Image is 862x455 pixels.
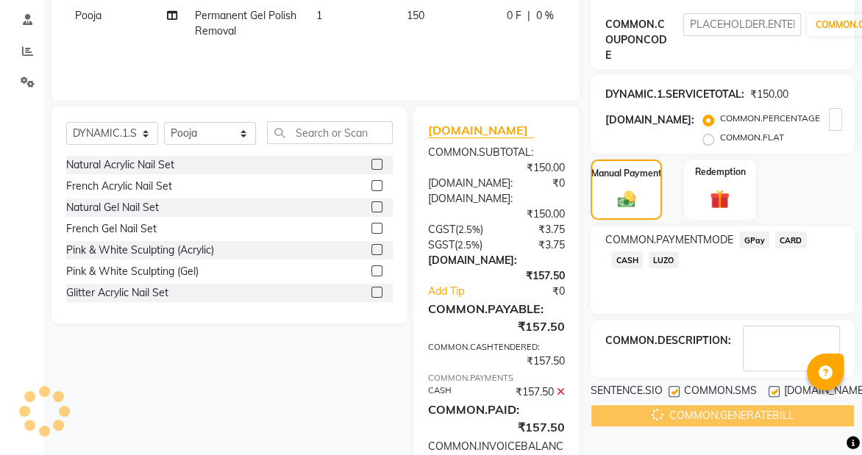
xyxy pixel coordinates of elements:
[417,191,576,207] div: [DOMAIN_NAME]:
[66,264,199,279] div: Pink & White Sculpting (Gel)
[316,9,322,22] span: 1
[417,300,576,318] div: COMMON.PAYABLE:
[75,9,101,22] span: Pooja
[407,9,424,22] span: 150
[605,17,683,63] div: COMMON.COUPONCODE
[428,123,534,138] span: [DOMAIN_NAME]
[524,176,576,191] div: ₹0
[417,160,576,176] div: ₹150.00
[507,8,521,24] span: 0 F
[417,401,576,418] div: COMMON.PAID:
[720,112,820,125] label: COMMON.PERCENTAGE
[428,223,455,236] span: CGST
[417,341,576,354] div: COMMON.CASHTENDERED:
[720,131,784,144] label: COMMON.FLAT
[66,200,159,215] div: Natural Gel Nail Set
[704,187,735,212] img: _gift.svg
[536,8,554,24] span: 0 %
[457,239,480,251] span: 2.5%
[66,221,157,237] div: French Gel Nail Set
[417,237,496,253] div: ( )
[417,284,510,299] a: Add Tip
[694,165,745,179] label: Redemption
[417,207,576,222] div: ₹150.00
[591,167,662,180] label: Manual Payment
[605,232,733,248] span: COMMON.PAYMENTMODE
[496,237,576,253] div: ₹3.75
[417,222,496,237] div: ( )
[428,372,565,384] div: COMMON.PAYMENTS
[496,222,576,237] div: ₹3.75
[417,145,576,160] div: COMMON.SUBTOTAL:
[496,384,576,400] div: ₹157.50
[195,9,296,37] span: Permanent Gel Polish Removal
[739,232,769,248] span: GPay
[684,383,757,401] span: COMMON.SMS
[775,232,807,248] span: CARD
[417,418,576,436] div: ₹157.50
[417,354,576,369] div: ₹157.50
[605,112,694,128] div: [DOMAIN_NAME]:
[417,253,576,268] div: [DOMAIN_NAME]:
[66,285,168,301] div: Glitter Acrylic Nail Set
[417,384,496,400] div: CASH
[267,121,393,144] input: Search or Scan
[649,251,679,268] span: LUZO
[683,13,801,36] input: PLACEHOLDER.ENTEROFFERCODE
[428,238,455,251] span: SGST
[612,189,641,209] img: _cash.svg
[458,223,480,235] span: 2.5%
[417,318,576,335] div: ₹157.50
[66,243,214,258] div: Pink & White Sculpting (Acrylic)
[66,179,172,194] div: French Acrylic Nail Set
[417,268,576,284] div: ₹157.50
[605,333,731,348] div: COMMON.DESCRIPTION:
[66,157,174,173] div: Natural Acrylic Nail Set
[611,251,643,268] span: CASH
[417,176,524,191] div: [DOMAIN_NAME]:
[510,284,576,299] div: ₹0
[591,383,663,401] span: SENTENCE.SIO
[605,87,744,102] div: DYNAMIC.1.SERVICETOTAL:
[750,87,788,102] div: ₹150.00
[527,8,530,24] span: |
